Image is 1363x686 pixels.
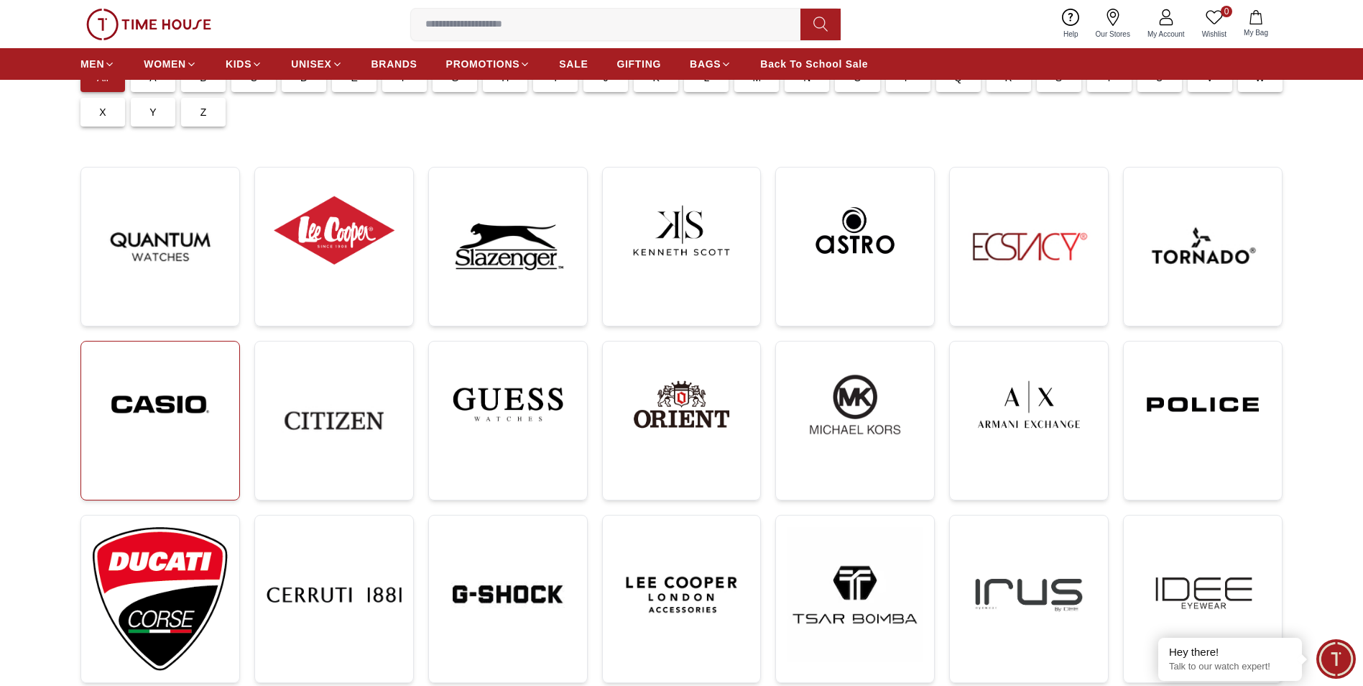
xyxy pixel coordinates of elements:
span: WOMEN [144,57,186,71]
button: My Bag [1235,7,1277,41]
span: GIFTING [616,57,661,71]
img: ... [961,353,1096,456]
a: SALE [559,51,588,77]
img: ... [614,527,749,662]
img: ... [1135,527,1270,662]
a: BRANDS [371,51,417,77]
img: ... [267,353,402,488]
a: Help [1055,6,1087,42]
p: Z [200,105,207,119]
img: ... [93,527,228,671]
span: BAGS [690,57,721,71]
img: ... [93,179,228,314]
span: PROMOTIONS [446,57,520,71]
span: 0 [1221,6,1232,17]
a: BAGS [690,51,731,77]
span: MEN [80,57,104,71]
span: BRANDS [371,57,417,71]
a: PROMOTIONS [446,51,531,77]
a: GIFTING [616,51,661,77]
img: ... [267,527,402,662]
img: ... [614,353,749,456]
span: SALE [559,57,588,71]
img: ... [787,353,923,456]
img: ... [1135,353,1270,456]
img: ... [440,179,576,314]
img: ... [787,527,923,662]
span: Help [1058,29,1084,40]
a: MEN [80,51,115,77]
span: UNISEX [291,57,331,71]
img: ... [267,179,402,282]
img: ... [440,527,576,662]
span: Wishlist [1196,29,1232,40]
span: Our Stores [1090,29,1136,40]
div: Chat Widget [1316,639,1356,679]
img: ... [787,179,923,282]
a: UNISEX [291,51,342,77]
a: Back To School Sale [760,51,868,77]
span: KIDS [226,57,251,71]
span: Back To School Sale [760,57,868,71]
div: Hey there! [1169,645,1291,659]
img: ... [961,527,1096,662]
img: ... [961,179,1096,314]
p: X [99,105,106,119]
a: 0Wishlist [1193,6,1235,42]
p: Y [149,105,157,119]
img: ... [1135,179,1270,314]
img: ... [440,353,576,456]
a: WOMEN [144,51,197,77]
span: My Account [1142,29,1191,40]
a: Our Stores [1087,6,1139,42]
img: ... [86,9,211,40]
p: Talk to our watch expert! [1169,661,1291,673]
img: ... [614,179,749,282]
img: ... [93,353,228,456]
span: My Bag [1238,27,1274,38]
a: KIDS [226,51,262,77]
